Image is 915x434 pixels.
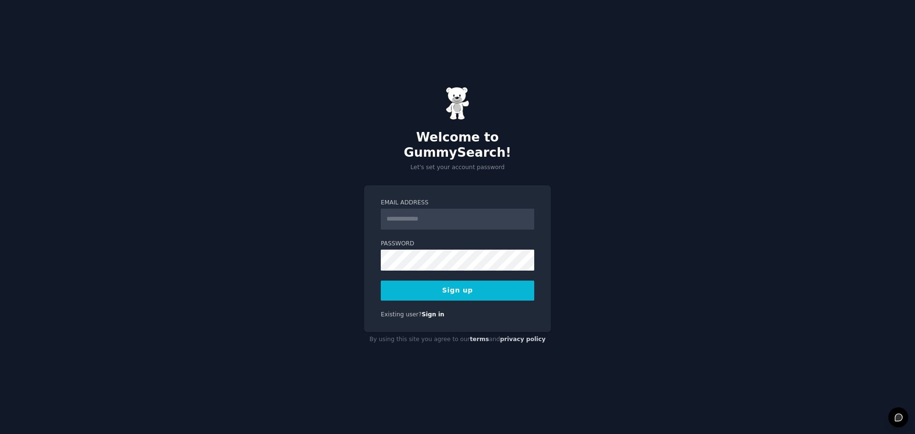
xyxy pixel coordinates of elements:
[470,336,489,343] a: terms
[364,130,551,160] h2: Welcome to GummySearch!
[422,311,445,318] a: Sign in
[500,336,546,343] a: privacy policy
[381,311,422,318] span: Existing user?
[364,163,551,172] p: Let's set your account password
[381,240,534,248] label: Password
[364,332,551,347] div: By using this site you agree to our and
[446,87,469,120] img: Gummy Bear
[381,199,534,207] label: Email Address
[381,281,534,301] button: Sign up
